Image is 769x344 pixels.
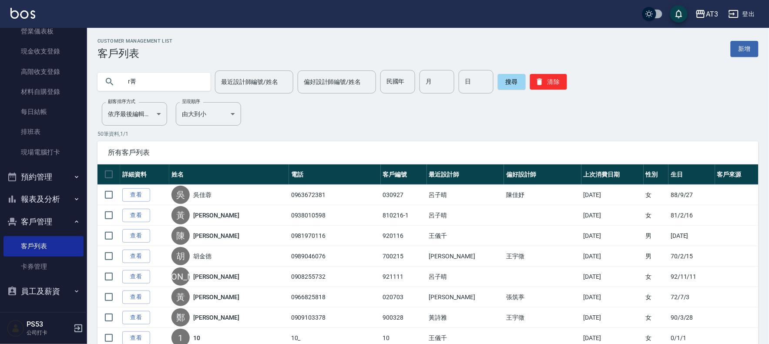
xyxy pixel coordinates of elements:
a: 卡券管理 [3,257,84,277]
h2: Customer Management List [97,38,173,44]
a: [PERSON_NAME] [193,211,239,220]
button: 客戶管理 [3,210,84,233]
button: 預約管理 [3,166,84,188]
div: 胡 [171,247,190,265]
a: 查看 [122,229,150,243]
td: 0909103378 [289,307,381,328]
td: 88/9/27 [668,185,715,205]
a: [PERSON_NAME] [193,313,239,322]
td: 張筑葶 [504,287,581,307]
th: 客戶來源 [715,164,759,185]
th: 最近設計師 [427,164,504,185]
td: 王儀千 [427,226,504,246]
div: 黃 [171,288,190,306]
a: 查看 [122,250,150,263]
td: [PERSON_NAME] [427,246,504,267]
input: 搜尋關鍵字 [122,70,204,94]
td: 90/3/28 [668,307,715,328]
a: 材料自購登錄 [3,82,84,102]
td: 0938010598 [289,205,381,226]
th: 客戶編號 [381,164,427,185]
th: 上次消費日期 [581,164,644,185]
button: 清除 [530,74,567,90]
td: 0908255732 [289,267,381,287]
td: 900328 [381,307,427,328]
label: 呈現順序 [182,98,200,105]
td: 黃詩雅 [427,307,504,328]
td: 700215 [381,246,427,267]
td: [DATE] [581,307,644,328]
td: 呂子晴 [427,185,504,205]
td: [PERSON_NAME] [427,287,504,307]
td: 王宇徵 [504,307,581,328]
img: Person [7,320,24,337]
th: 詳細資料 [120,164,169,185]
a: [PERSON_NAME] [193,272,239,281]
div: [PERSON_NAME] [171,267,190,286]
td: 810216-1 [381,205,427,226]
td: [DATE] [581,267,644,287]
td: 女 [644,267,669,287]
td: 921111 [381,267,427,287]
td: 女 [644,205,669,226]
p: 50 筆資料, 1 / 1 [97,130,759,138]
td: 020703 [381,287,427,307]
h3: 客戶列表 [97,47,173,60]
div: 陳 [171,227,190,245]
button: AT3 [692,5,722,23]
td: [DATE] [581,185,644,205]
td: 70/2/15 [668,246,715,267]
a: 現場電腦打卡 [3,142,84,162]
td: 男 [644,246,669,267]
div: 依序最後編輯時間 [102,102,167,126]
td: 王宇徵 [504,246,581,267]
a: [PERSON_NAME] [193,231,239,240]
h5: PS53 [27,320,71,329]
a: 客戶列表 [3,236,84,256]
a: 吳佳蓉 [193,190,212,199]
td: 0963672381 [289,185,381,205]
a: 查看 [122,291,150,304]
th: 偏好設計師 [504,164,581,185]
td: 呂子晴 [427,267,504,287]
td: 男 [644,226,669,246]
p: 公司打卡 [27,329,71,337]
span: 所有客戶列表 [108,148,748,157]
a: [PERSON_NAME] [193,293,239,301]
th: 性別 [644,164,669,185]
a: 高階收支登錄 [3,62,84,82]
button: 報表及分析 [3,188,84,210]
td: 女 [644,307,669,328]
td: 030927 [381,185,427,205]
td: 920116 [381,226,427,246]
div: AT3 [706,9,718,20]
button: save [670,5,688,23]
button: 搜尋 [498,74,526,90]
td: [DATE] [581,246,644,267]
th: 姓名 [169,164,289,185]
th: 電話 [289,164,381,185]
label: 顧客排序方式 [108,98,135,105]
a: 查看 [122,209,150,222]
a: 排班表 [3,122,84,142]
div: 吳 [171,186,190,204]
a: 查看 [122,311,150,324]
a: 營業儀表板 [3,21,84,41]
button: 登出 [725,6,759,22]
td: [DATE] [581,205,644,226]
td: 0966825818 [289,287,381,307]
td: 92/11/11 [668,267,715,287]
td: 女 [644,185,669,205]
td: [DATE] [581,226,644,246]
a: 10 [193,334,200,342]
img: Logo [10,8,35,19]
a: 查看 [122,270,150,284]
td: [DATE] [581,287,644,307]
td: 呂子晴 [427,205,504,226]
div: 由大到小 [176,102,241,126]
a: 胡金德 [193,252,212,261]
td: 81/2/16 [668,205,715,226]
td: 0981970116 [289,226,381,246]
td: 0989046076 [289,246,381,267]
td: 女 [644,287,669,307]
